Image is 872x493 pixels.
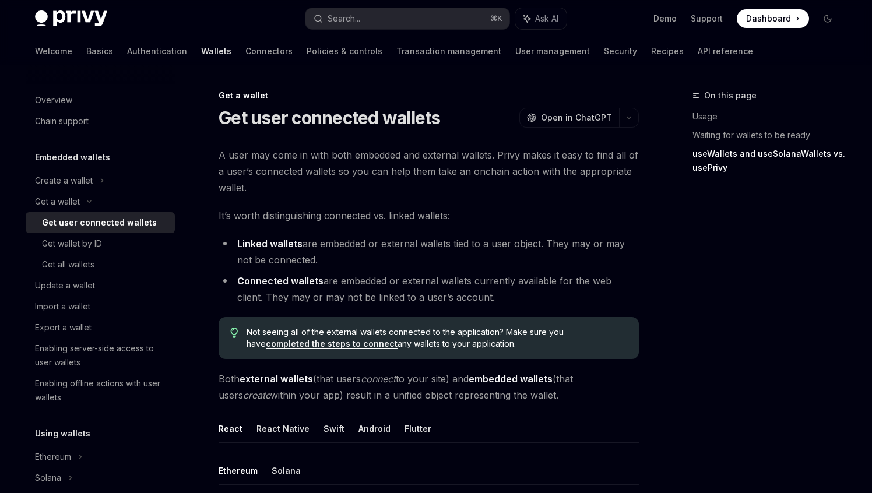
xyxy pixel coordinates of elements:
[35,150,110,164] h5: Embedded wallets
[219,457,258,484] button: Ethereum
[86,37,113,65] a: Basics
[691,13,723,24] a: Support
[515,8,567,29] button: Ask AI
[35,279,95,293] div: Update a wallet
[266,339,398,349] a: completed the steps to connect
[272,457,301,484] button: Solana
[35,10,107,27] img: dark logo
[324,415,344,442] button: Swift
[651,37,684,65] a: Recipes
[26,296,175,317] a: Import a wallet
[219,371,639,403] span: Both (that users to your site) and (that users within your app) result in a unified object repres...
[35,93,72,107] div: Overview
[692,107,846,126] a: Usage
[219,235,639,268] li: are embedded or external wallets tied to a user object. They may or may not be connected.
[26,233,175,254] a: Get wallet by ID
[26,317,175,338] a: Export a wallet
[26,373,175,408] a: Enabling offline actions with user wallets
[219,273,639,305] li: are embedded or external wallets currently available for the web client. They may or may not be l...
[26,254,175,275] a: Get all wallets
[490,14,502,23] span: ⌘ K
[245,37,293,65] a: Connectors
[26,275,175,296] a: Update a wallet
[26,111,175,132] a: Chain support
[515,37,590,65] a: User management
[237,238,303,249] strong: Linked wallets
[541,112,612,124] span: Open in ChatGPT
[256,415,310,442] button: React Native
[692,126,846,145] a: Waiting for wallets to be ready
[35,341,168,369] div: Enabling server-side access to user wallets
[26,90,175,111] a: Overview
[26,338,175,373] a: Enabling server-side access to user wallets
[35,427,90,441] h5: Using wallets
[219,207,639,224] span: It’s worth distinguishing connected vs. linked wallets:
[818,9,837,28] button: Toggle dark mode
[243,389,270,401] em: create
[35,174,93,188] div: Create a wallet
[247,326,627,350] span: Not seeing all of the external wallets connected to the application? Make sure you have any walle...
[35,471,61,485] div: Solana
[26,212,175,233] a: Get user connected wallets
[35,300,90,314] div: Import a wallet
[361,373,396,385] em: connect
[653,13,677,24] a: Demo
[35,37,72,65] a: Welcome
[201,37,231,65] a: Wallets
[358,415,391,442] button: Android
[127,37,187,65] a: Authentication
[35,195,80,209] div: Get a wallet
[535,13,558,24] span: Ask AI
[405,415,431,442] button: Flutter
[469,373,553,385] strong: embedded wallets
[42,258,94,272] div: Get all wallets
[219,415,242,442] button: React
[307,37,382,65] a: Policies & controls
[704,89,757,103] span: On this page
[35,114,89,128] div: Chain support
[604,37,637,65] a: Security
[35,321,92,334] div: Export a wallet
[230,328,238,338] svg: Tip
[240,373,313,385] strong: external wallets
[237,275,324,287] strong: Connected wallets
[219,90,639,101] div: Get a wallet
[396,37,501,65] a: Transaction management
[692,145,846,177] a: useWallets and useSolanaWallets vs. usePrivy
[219,147,639,196] span: A user may come in with both embedded and external wallets. Privy makes it easy to find all of a ...
[35,376,168,404] div: Enabling offline actions with user wallets
[519,108,619,128] button: Open in ChatGPT
[746,13,791,24] span: Dashboard
[42,237,102,251] div: Get wallet by ID
[328,12,360,26] div: Search...
[42,216,157,230] div: Get user connected wallets
[305,8,509,29] button: Search...⌘K
[219,107,441,128] h1: Get user connected wallets
[737,9,809,28] a: Dashboard
[35,450,71,464] div: Ethereum
[698,37,753,65] a: API reference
